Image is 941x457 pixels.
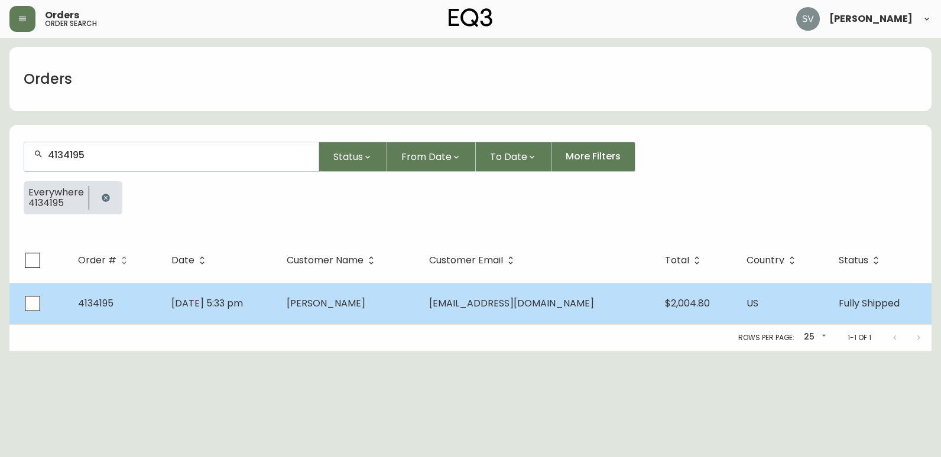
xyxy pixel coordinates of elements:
[401,149,452,164] span: From Date
[28,187,84,198] span: Everywhere
[848,332,871,343] p: 1-1 of 1
[665,255,705,266] span: Total
[829,14,913,24] span: [PERSON_NAME]
[333,149,363,164] span: Status
[287,255,379,266] span: Customer Name
[665,257,689,264] span: Total
[78,255,132,266] span: Order #
[387,142,476,172] button: From Date
[566,150,621,163] span: More Filters
[796,7,820,31] img: 0ef69294c49e88f033bcbeb13310b844
[429,255,518,266] span: Customer Email
[171,296,243,310] span: [DATE] 5:33 pm
[429,257,503,264] span: Customer Email
[799,328,829,347] div: 25
[476,142,551,172] button: To Date
[738,332,794,343] p: Rows per page:
[490,149,527,164] span: To Date
[839,255,884,266] span: Status
[171,257,194,264] span: Date
[78,257,116,264] span: Order #
[839,296,900,310] span: Fully Shipped
[319,142,387,172] button: Status
[45,20,97,27] h5: order search
[551,142,635,172] button: More Filters
[78,296,113,310] span: 4134195
[45,11,79,20] span: Orders
[287,257,364,264] span: Customer Name
[287,296,365,310] span: [PERSON_NAME]
[171,255,210,266] span: Date
[747,296,758,310] span: US
[24,69,72,89] h1: Orders
[747,255,800,266] span: Country
[747,257,784,264] span: Country
[429,296,594,310] span: [EMAIL_ADDRESS][DOMAIN_NAME]
[839,257,868,264] span: Status
[665,296,710,310] span: $2,004.80
[28,198,84,208] span: 4134195
[449,8,492,27] img: logo
[48,149,309,161] input: Search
